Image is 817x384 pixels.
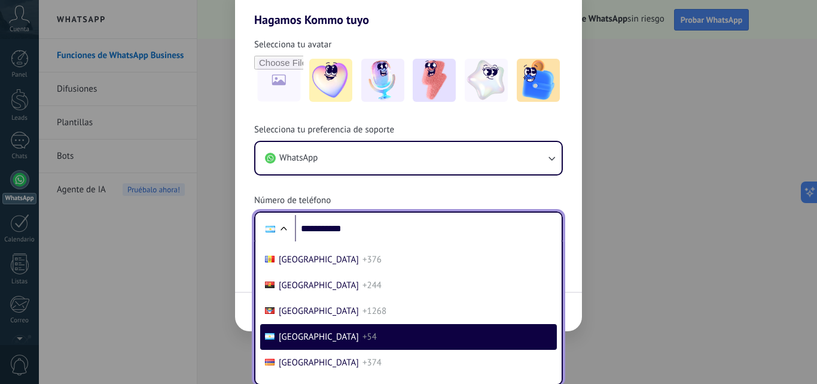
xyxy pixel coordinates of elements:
img: -4.jpeg [465,59,508,102]
span: +376 [362,254,382,265]
img: -5.jpeg [517,59,560,102]
span: [GEOGRAPHIC_DATA] [279,357,359,368]
span: +374 [362,357,382,368]
span: +54 [362,331,377,343]
div: Argentina: + 54 [259,216,282,241]
span: WhatsApp [279,152,318,164]
img: -3.jpeg [413,59,456,102]
button: WhatsApp [255,142,562,174]
span: [GEOGRAPHIC_DATA] [279,254,359,265]
span: Número de teléfono [254,195,331,207]
span: +244 [362,280,382,291]
span: Selecciona tu avatar [254,39,331,51]
span: Selecciona tu preferencia de soporte [254,124,394,136]
span: +1268 [362,306,386,317]
img: -2.jpeg [361,59,404,102]
span: [GEOGRAPHIC_DATA] [279,331,359,343]
img: -1.jpeg [309,59,352,102]
span: [GEOGRAPHIC_DATA] [279,280,359,291]
span: [GEOGRAPHIC_DATA] [279,306,359,317]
